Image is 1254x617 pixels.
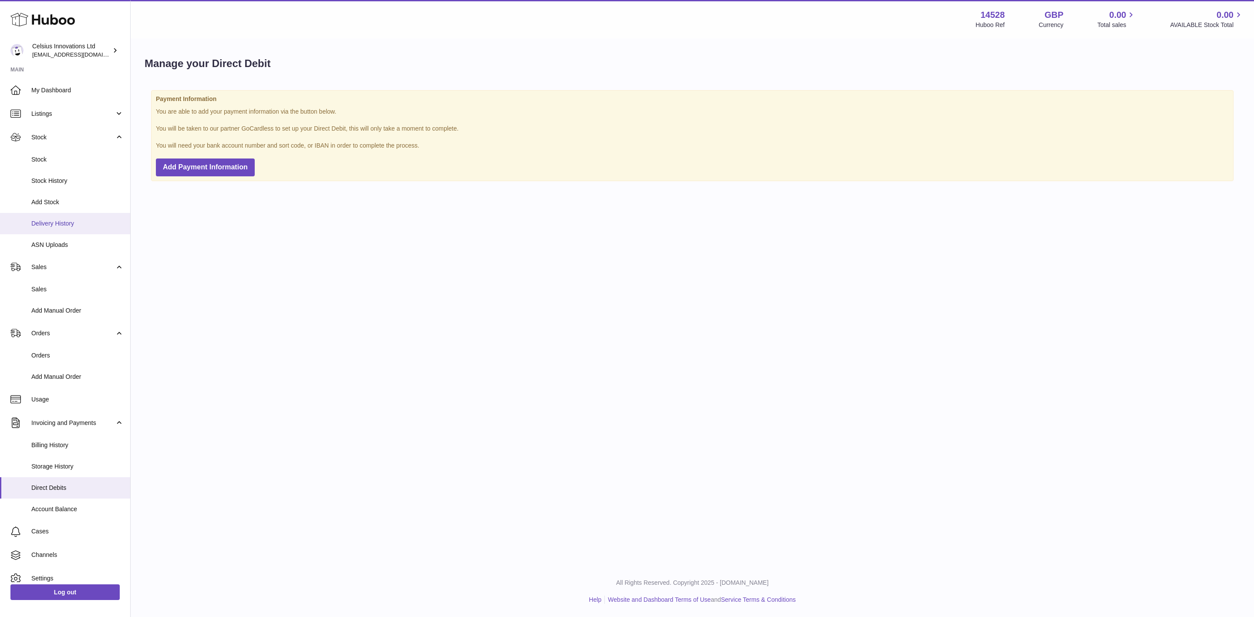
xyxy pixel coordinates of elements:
div: Currency [1039,21,1064,29]
span: Add Manual Order [31,307,124,315]
span: Stock [31,155,124,164]
span: Storage History [31,462,124,471]
a: Log out [10,584,120,600]
span: Invoicing and Payments [31,419,115,427]
span: Orders [31,329,115,337]
span: Direct Debits [31,484,124,492]
span: ASN Uploads [31,241,124,249]
div: Celsius Innovations Ltd [32,42,111,59]
span: Sales [31,285,124,293]
a: Help [589,596,602,603]
strong: 14528 [981,9,1005,21]
span: Billing History [31,441,124,449]
span: Stock History [31,177,124,185]
li: and [605,596,796,604]
span: Usage [31,395,124,404]
p: You will need your bank account number and sort code, or IBAN in order to complete the process. [156,142,1229,150]
span: Delivery History [31,219,124,228]
a: 0.00 Total sales [1097,9,1136,29]
img: internalAdmin-14528@internal.huboo.com [10,44,24,57]
span: Listings [31,110,115,118]
a: Service Terms & Conditions [721,596,796,603]
span: Sales [31,263,115,271]
p: All Rights Reserved. Copyright 2025 - [DOMAIN_NAME] [138,579,1247,587]
div: Huboo Ref [976,21,1005,29]
span: My Dashboard [31,86,124,94]
span: 0.00 [1217,9,1234,21]
span: Settings [31,574,124,583]
h1: Manage your Direct Debit [145,57,270,71]
span: Add Manual Order [31,373,124,381]
span: Channels [31,551,124,559]
span: Orders [31,351,124,360]
span: Account Balance [31,505,124,513]
a: Website and Dashboard Terms of Use [608,596,711,603]
span: Total sales [1097,21,1136,29]
p: You are able to add your payment information via the button below. [156,108,1229,116]
span: [EMAIL_ADDRESS][DOMAIN_NAME] [32,51,128,58]
span: Stock [31,133,115,142]
span: Cases [31,527,124,536]
button: Add Payment Information [156,158,255,176]
p: You will be taken to our partner GoCardless to set up your Direct Debit, this will only take a mo... [156,125,1229,133]
span: Add Payment Information [163,163,248,171]
strong: Payment Information [156,95,1229,103]
strong: GBP [1045,9,1063,21]
span: AVAILABLE Stock Total [1170,21,1244,29]
a: 0.00 AVAILABLE Stock Total [1170,9,1244,29]
span: 0.00 [1109,9,1126,21]
span: Add Stock [31,198,124,206]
